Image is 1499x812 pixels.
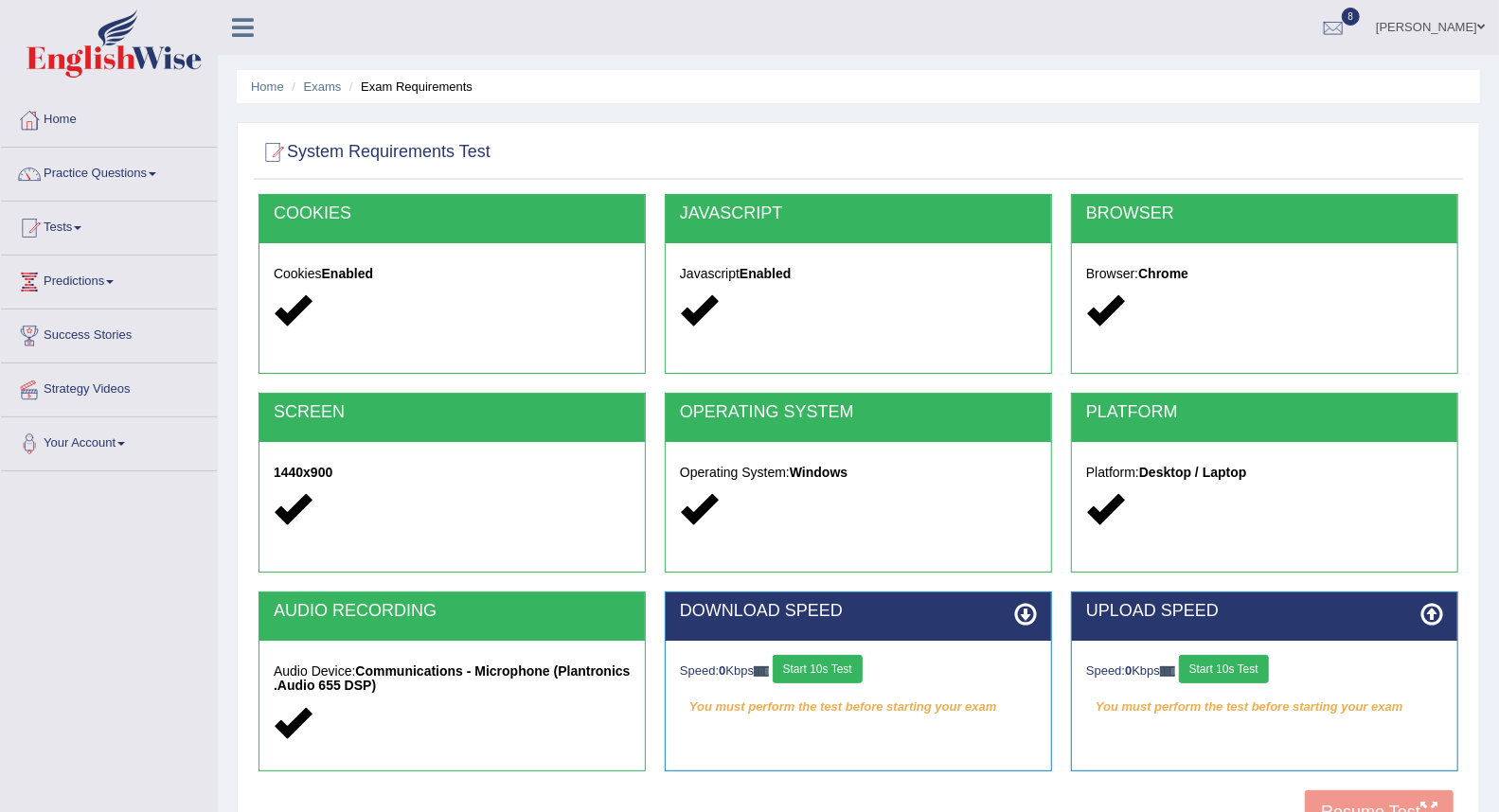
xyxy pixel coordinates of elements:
[680,602,1037,621] h2: DOWNLOAD SPEED
[274,465,332,480] strong: 1440x900
[274,664,631,694] h5: Audio Device:
[1160,666,1175,677] img: ajax-loader-fb-connection.gif
[1138,266,1188,281] strong: Chrome
[1179,655,1269,683] button: Start 10s Test
[274,602,631,621] h2: AUDIO RECORDING
[1,148,217,195] a: Practice Questions
[1,256,217,303] a: Predictions
[259,138,491,167] h2: System Requirements Test
[1,202,217,249] a: Tests
[754,666,769,677] img: ajax-loader-fb-connection.gif
[304,79,342,94] a: Exams
[680,267,1037,281] h5: Javascript
[1086,693,1443,721] em: You must perform the test before starting your exam
[1086,466,1443,480] h5: Platform:
[1086,655,1443,688] div: Speed: Kbps
[1086,204,1443,223] h2: BROWSER
[773,655,863,683] button: Start 10s Test
[322,266,373,281] strong: Enabled
[1086,267,1443,281] h5: Browser:
[1086,403,1443,422] h2: PLATFORM
[1342,8,1361,26] span: 8
[1,363,217,411] a: Strategy Videos
[680,693,1037,721] em: You must perform the test before starting your exam
[1,94,217,141] a: Home
[1,417,217,465] a: Your Account
[680,403,1037,422] h2: OPERATING SYSTEM
[251,79,284,94] a: Home
[1139,465,1247,480] strong: Desktop / Laptop
[680,655,1037,688] div: Speed: Kbps
[740,266,791,281] strong: Enabled
[1086,602,1443,621] h2: UPLOAD SPEED
[719,663,725,678] strong: 0
[680,466,1037,480] h5: Operating System:
[274,204,631,223] h2: COOKIES
[274,267,631,281] h5: Cookies
[1125,663,1132,678] strong: 0
[680,204,1037,223] h2: JAVASCRIPT
[274,663,631,693] strong: Communications - Microphone (Plantronics .Audio 655 DSP)
[1,309,217,357] a: Success Stories
[345,78,473,96] li: Exam Requirements
[790,465,848,480] strong: Windows
[274,403,631,422] h2: SCREEN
